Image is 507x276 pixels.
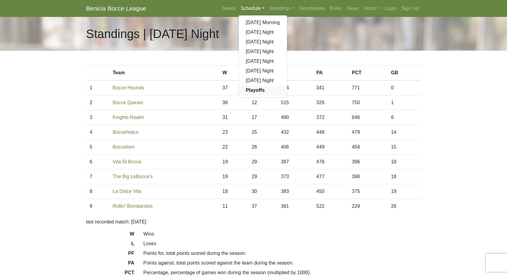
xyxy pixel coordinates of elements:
[238,2,267,14] a: Schedule
[239,47,287,56] a: [DATE] Night
[139,230,426,238] dd: Wins
[313,155,348,169] td: 476
[387,199,421,214] td: 26
[277,169,313,184] td: 373
[327,2,344,14] a: Rules
[219,155,248,169] td: 19
[81,240,139,250] dt: L
[219,140,248,155] td: 22
[109,66,219,81] th: Team
[313,199,348,214] td: 522
[387,140,421,155] td: 15
[113,204,153,209] a: Rollin' Bombarolos
[277,110,313,125] td: 490
[139,240,426,247] dd: Loses
[277,155,313,169] td: 387
[387,125,421,140] td: 14
[239,18,287,27] a: [DATE] Morning
[313,110,348,125] td: 372
[86,169,109,184] td: 7
[348,155,387,169] td: 396
[313,125,348,140] td: 448
[387,66,421,81] th: GB
[399,2,421,14] a: Sign Up
[219,110,248,125] td: 31
[86,218,421,226] p: last recorded match: [DATE]
[387,80,421,95] td: 0
[86,155,109,169] td: 6
[139,259,426,267] dd: Points against, total points scored against the team during the season.
[387,184,421,199] td: 19
[344,2,361,14] a: News
[219,95,248,110] td: 36
[81,230,139,240] dt: W
[239,56,287,66] a: [DATE] Night
[86,2,146,14] a: Benicia Bocce League
[382,2,399,14] a: Login
[239,66,287,76] a: [DATE] Night
[267,2,297,14] a: Standings
[248,110,277,125] td: 17
[313,169,348,184] td: 477
[113,100,143,105] a: Bocce Questo
[248,95,277,110] td: 12
[348,66,387,81] th: PCT
[246,88,265,93] strong: Playoffs
[248,125,277,140] td: 25
[313,80,348,95] td: 341
[248,184,277,199] td: 30
[113,159,142,164] a: Vita Di Bocce
[387,155,421,169] td: 18
[239,85,287,95] a: Playoffs
[313,95,348,110] td: 326
[86,125,109,140] td: 4
[277,66,313,81] th: PF
[348,199,387,214] td: 229
[361,2,382,14] a: About
[238,15,288,98] div: Schedule
[113,130,138,135] a: Bocceholics
[239,27,287,37] a: [DATE] Night
[277,80,313,95] td: 514
[219,125,248,140] td: 23
[219,199,248,214] td: 11
[81,250,139,259] dt: PF
[113,85,144,90] a: Bocce Hounds
[248,199,277,214] td: 37
[297,2,327,14] a: Reschedule
[387,169,421,184] td: 18
[277,140,313,155] td: 406
[113,189,141,194] a: La Dolce Vita
[86,199,109,214] td: 9
[277,125,313,140] td: 432
[348,169,387,184] td: 396
[86,140,109,155] td: 5
[387,110,421,125] td: 6
[348,184,387,199] td: 375
[81,259,139,269] dt: PA
[113,115,144,120] a: Knights Realm
[348,110,387,125] td: 646
[313,184,348,199] td: 450
[248,169,277,184] td: 29
[86,95,109,110] td: 2
[219,2,238,14] a: Teams
[248,155,277,169] td: 29
[313,66,348,81] th: PA
[86,27,219,41] h1: Standings | [DATE] Night
[219,184,248,199] td: 18
[219,66,248,81] th: W
[348,125,387,140] td: 479
[86,110,109,125] td: 3
[387,95,421,110] td: 1
[248,140,277,155] td: 26
[86,184,109,199] td: 8
[277,199,313,214] td: 361
[348,140,387,155] td: 458
[277,95,313,110] td: 515
[219,80,248,95] td: 37
[113,144,135,149] a: Boccelism
[348,95,387,110] td: 750
[219,169,248,184] td: 19
[348,80,387,95] td: 771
